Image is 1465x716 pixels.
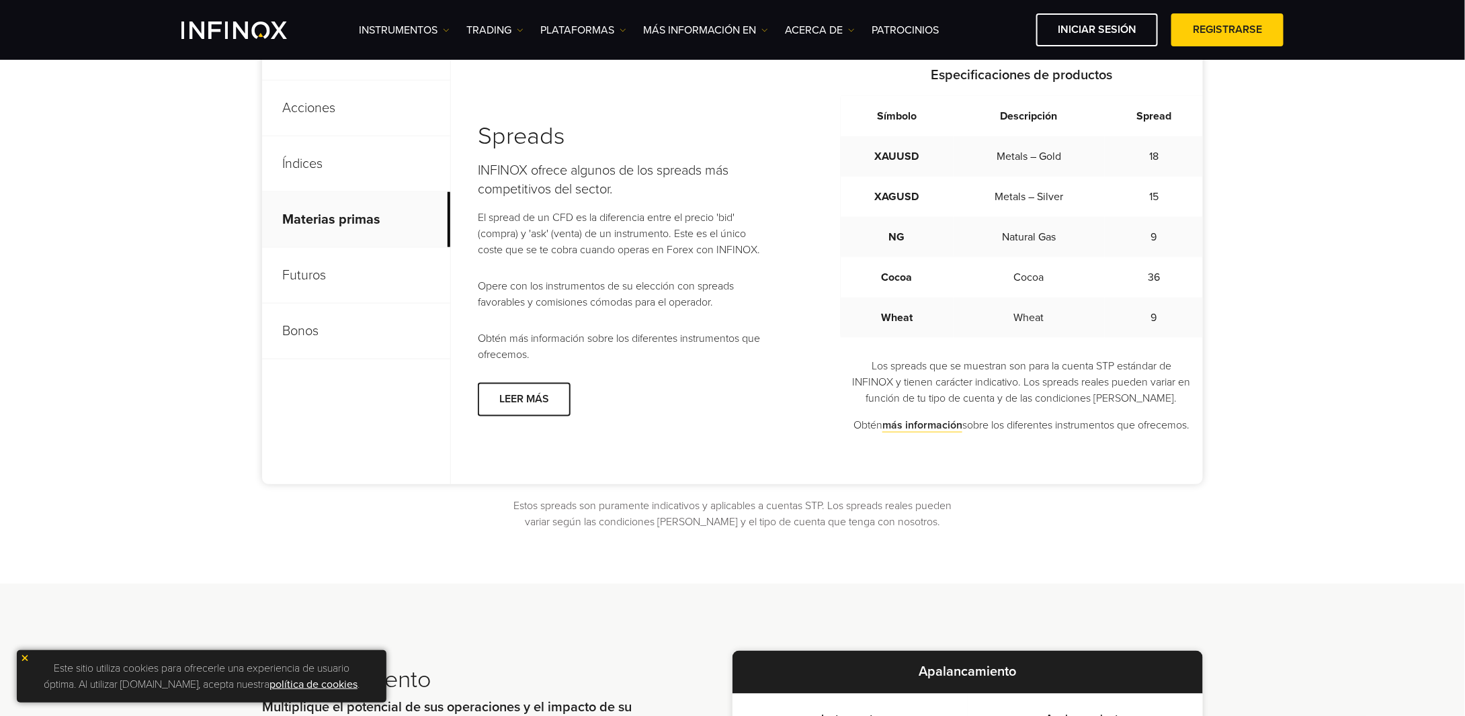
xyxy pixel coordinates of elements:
a: LEER MÁS [478,383,571,416]
p: Bonos [262,304,450,359]
td: Wheat [841,298,954,338]
td: Metals – Gold [954,136,1105,177]
p: Estos spreads son puramente indicativos y aplicables a cuentas STP. Los spreads reales pueden var... [501,498,964,530]
strong: Apalancamiento [919,664,1017,680]
a: TRADING [466,22,524,38]
p: Acciones [262,81,450,136]
a: Iniciar sesión [1036,13,1158,46]
p: Futuros [262,248,450,304]
a: Más información en [643,22,768,38]
td: Metals – Silver [954,177,1105,217]
td: NG [841,217,954,257]
span: Spread [1136,109,1171,123]
a: más información [882,418,962,433]
td: 36 [1105,257,1203,298]
span: Descripción [1001,109,1058,123]
a: Registrarse [1171,13,1284,46]
td: Cocoa [954,257,1105,298]
a: PLATAFORMAS [540,22,626,38]
a: política de cookies [269,678,358,691]
h3: Spreads [478,122,768,151]
p: Los spreads que se muestran son para la cuenta STP estándar de INFINOX y tienen carácter indicati... [841,358,1204,406]
td: 9 [1105,217,1203,257]
td: 18 [1105,136,1203,177]
p: Obtén sobre los diferentes instrumentos que ofrecemos. [841,417,1204,433]
a: ACERCA DE [785,22,855,38]
span: Símbolo [877,109,917,123]
strong: Especificaciones de productos [931,67,1112,83]
img: yellow close icon [20,654,30,663]
p: El spread de un CFD es la diferencia entre el precio 'bid' (compra) y 'ask' (venta) de un instrum... [478,210,768,258]
p: Obtén más información sobre los diferentes instrumentos que ofrecemos. [478,330,768,363]
td: XAGUSD [841,177,954,217]
td: 15 [1105,177,1203,217]
p: INFINOX ofrece algunos de los spreads más competitivos del sector. [478,161,768,199]
a: Instrumentos [359,22,450,38]
p: Índices [262,136,450,192]
td: Wheat [954,298,1105,338]
a: Patrocinios [872,22,939,38]
h2: Apalancamiento [262,666,638,695]
td: Cocoa [841,257,954,298]
a: INFINOX Logo [181,21,319,39]
td: XAUUSD [841,136,954,177]
p: Opere con los instrumentos de su elección con spreads favorables y comisiones cómodas para el ope... [478,278,768,310]
p: Este sitio utiliza cookies para ofrecerle una experiencia de usuario óptima. Al utilizar [DOMAIN_... [24,657,380,696]
td: Natural Gas [954,217,1105,257]
p: Materias primas [262,192,450,248]
td: 9 [1105,298,1203,338]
